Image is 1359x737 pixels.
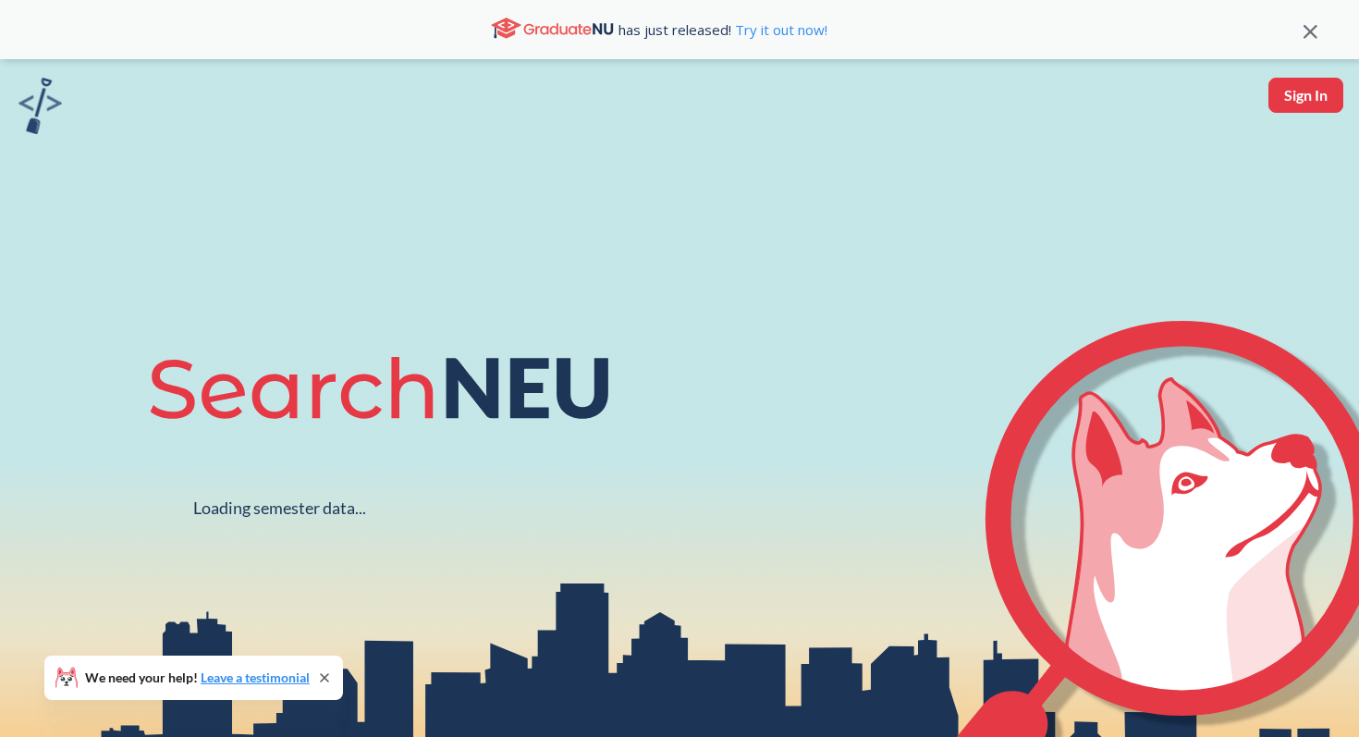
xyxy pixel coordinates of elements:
[731,20,827,39] a: Try it out now!
[85,671,310,684] span: We need your help!
[18,78,62,140] a: sandbox logo
[18,78,62,134] img: sandbox logo
[193,497,366,519] div: Loading semester data...
[201,669,310,685] a: Leave a testimonial
[618,19,827,40] span: has just released!
[1268,78,1343,113] button: Sign In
